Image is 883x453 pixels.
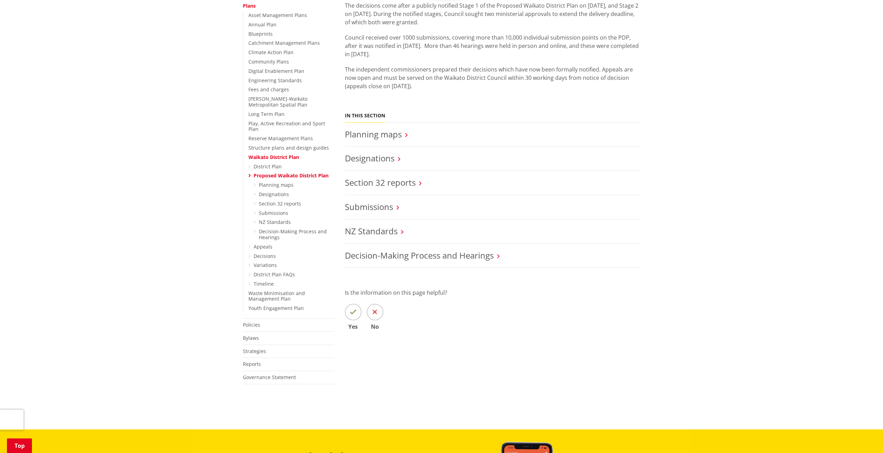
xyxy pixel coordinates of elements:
a: Engineering Standards [248,77,302,84]
a: Policies [243,321,260,328]
a: Submissions [259,210,288,216]
a: Bylaws [243,335,259,341]
a: Community Plans [248,58,289,65]
a: Variations [254,262,277,268]
a: Digital Enablement Plan [248,68,304,74]
a: NZ Standards [345,225,398,237]
a: Fees and charges [248,86,289,93]
a: Timeline [254,280,274,287]
a: Section 32 reports [345,177,416,188]
a: Strategies [243,348,266,354]
a: Proposed Waikato District Plan [254,172,329,179]
a: Climate Action Plan [248,49,294,56]
iframe: Messenger Launcher [851,424,876,449]
a: Youth Engagement Plan [248,305,304,311]
a: Annual Plan [248,21,277,28]
a: District Plan [254,163,282,170]
a: Reports [243,361,261,367]
a: Appeals [254,243,272,250]
a: Waikato District Plan [248,154,299,160]
a: Designations [259,191,289,198]
a: [PERSON_NAME]-Waikato Metropolitan Spatial Plan [248,95,307,108]
a: Play, Active Recreation and Sport Plan [248,120,325,133]
h5: In this section [345,113,385,119]
a: Designations [345,152,394,164]
a: Planning maps [259,182,294,188]
span: No [367,324,383,329]
a: Section 32 reports [259,200,301,207]
span: Yes [345,324,362,329]
p: Council received over 1000 submissions, covering more than 10,000 individual submission points on... [345,33,640,58]
p: Is the information on this page helpful? [345,288,640,297]
a: Submissions [345,201,393,212]
a: Decision-Making Process and Hearings [345,250,494,261]
p: The independent commissioners prepared their decisions which have now been formally notified. App... [345,65,640,90]
p: The decisions come after a publicly notified Stage 1 of the Proposed Waikato District Plan on [DA... [345,1,640,26]
a: Long Term Plan [248,111,285,117]
a: Plans [243,2,256,9]
a: Decisions [254,253,276,259]
a: Waste Minimisation and Management Plan [248,290,305,302]
a: Top [7,438,32,453]
a: Structure plans and design guides [248,144,329,151]
a: Decision-Making Process and Hearings [259,228,327,241]
a: NZ Standards [259,219,291,225]
a: Planning maps [345,128,402,140]
a: Reserve Management Plans [248,135,313,142]
a: Governance Statement [243,374,296,380]
a: Blueprints [248,31,273,37]
a: District Plan FAQs [254,271,295,278]
a: Catchment Management Plans [248,40,320,46]
a: Asset Management Plans [248,12,307,18]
